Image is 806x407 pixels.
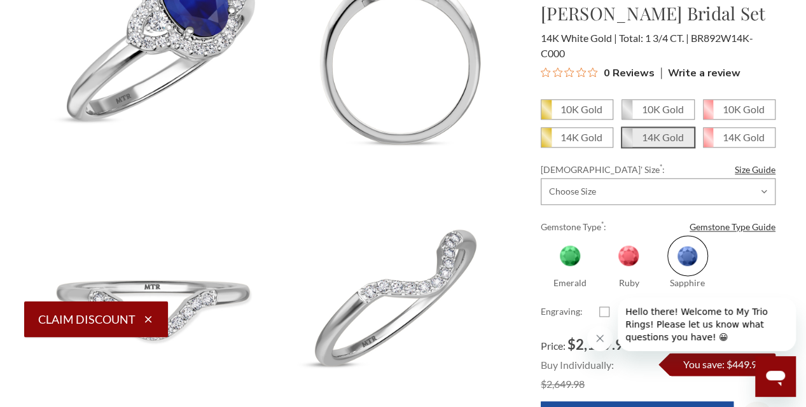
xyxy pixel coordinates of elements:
[690,220,775,233] a: Gemstone Type Guide
[541,163,775,176] label: [DEMOGRAPHIC_DATA]' Size :
[642,103,684,115] em: 10K Gold
[618,277,639,288] span: Ruby
[661,67,740,79] div: Write a review
[618,298,796,351] iframe: Message from company
[622,100,693,119] span: 10K White Gold
[541,128,613,147] span: 14K Yellow Gold
[567,336,632,353] span: $2,199.99
[541,63,655,82] button: Rated 0 out of 5 stars from 0 reviews. Jump to reviews.
[723,131,765,143] em: 14K Gold
[24,301,168,337] button: Claim Discount
[608,235,649,276] span: Ruby
[642,131,684,143] em: 14K Gold
[755,356,796,397] iframe: Button to launch messaging window
[735,163,775,176] a: Size Guide
[560,131,602,143] em: 14K Gold
[550,235,590,276] span: Emerald
[667,235,708,276] span: Sapphire
[587,326,613,351] iframe: Close message
[541,100,613,119] span: 10K Yellow Gold
[541,305,599,320] label: Engraving:
[619,32,689,44] span: Total: 1 3/4 CT.
[541,378,585,390] span: $2,649.98
[622,128,693,147] span: 14K White Gold
[704,128,775,147] span: 14K Rose Gold
[670,277,705,288] span: Sapphire
[541,359,614,371] span: Buy Individually:
[553,277,587,288] span: Emerald
[683,358,762,370] span: You save: $449.99
[723,103,765,115] em: 10K Gold
[541,220,775,233] label: Gemstone Type :
[604,63,655,82] span: 0 Reviews
[541,340,566,352] span: Price:
[560,103,602,115] em: 10K Gold
[704,100,775,119] span: 10K Rose Gold
[541,32,617,44] span: 14K White Gold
